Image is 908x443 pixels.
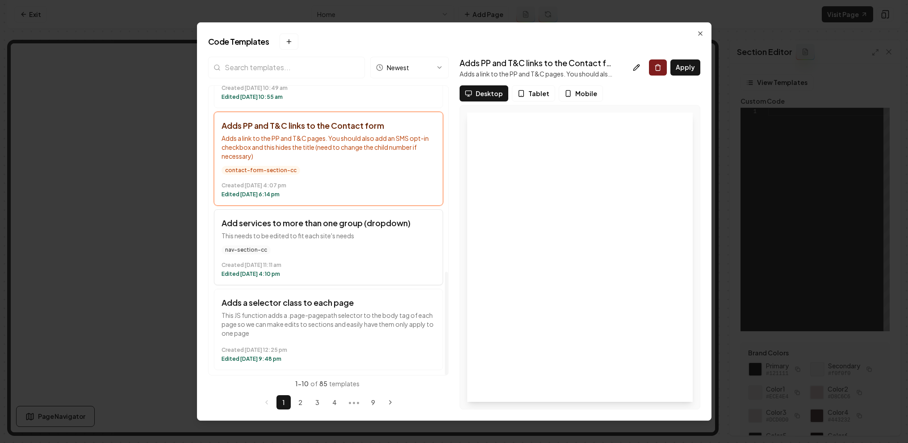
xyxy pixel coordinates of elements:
[559,85,603,101] button: Mobile
[222,355,435,363] time: Edited [DATE] 9:48 pm
[467,113,693,402] iframe: Adds PP and T&C links to the Contact form
[319,380,327,388] span: 85
[512,85,555,101] button: Tablet
[222,311,435,338] p: This JS function adds a .page-pagepath selector to the body tag of each page so we can make edits...
[460,69,616,78] p: Adds a link to the PP and T&C pages. You should also add an SMS opt-in checkbox and this hides th...
[222,346,435,354] time: Created [DATE] 12:25 pm
[293,395,308,409] button: 2
[310,380,318,388] span: of
[214,289,443,370] button: Adds a selector class to each pageThis JS function adds a .page-pagepath selector to the body tag...
[528,89,549,98] span: Tablet
[310,395,325,409] button: 3
[222,134,435,160] p: Adds a link to the PP and T&C pages. You should also add an SMS opt-in checkbox and this hides th...
[670,59,700,76] button: Apply
[329,380,360,388] span: templates
[344,397,364,408] span: •••
[222,119,435,132] h3: Adds PP and T&C links to the Contact form
[222,217,435,229] h3: Add services to more than one group (dropdown)
[222,231,435,240] p: This needs to be edited to fit each site's needs
[214,112,443,206] button: Adds PP and T&C links to the Contact formAdds a link to the PP and T&C pages. You should also add...
[460,57,616,69] h3: Adds PP and T&C links to the Contact form
[276,395,291,409] button: 1
[222,245,271,254] span: nav-section-cc
[460,85,508,101] button: Desktop
[222,191,435,198] time: Edited [DATE] 6:14 pm
[259,395,274,409] button: Previous page
[222,270,435,278] time: Edited [DATE] 4:10 pm
[366,395,381,409] button: 9
[222,262,435,269] time: Created [DATE] 11:11 am
[327,395,342,409] button: 4
[208,57,365,78] input: Search templates...
[476,89,503,98] span: Desktop
[214,209,443,285] button: Add services to more than one group (dropdown)This needs to be edited to fit each site's needsnav...
[222,84,435,92] time: Created [DATE] 10:49 am
[295,380,309,388] span: 1 - 10
[575,89,597,98] span: Mobile
[222,166,300,175] span: contact-form-section-cc
[222,93,435,101] time: Edited [DATE] 10:55 am
[222,296,435,309] h3: Adds a selector class to each page
[383,395,398,409] button: Next page
[222,182,435,189] time: Created [DATE] 4:07 pm
[208,34,700,50] h2: Code Templates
